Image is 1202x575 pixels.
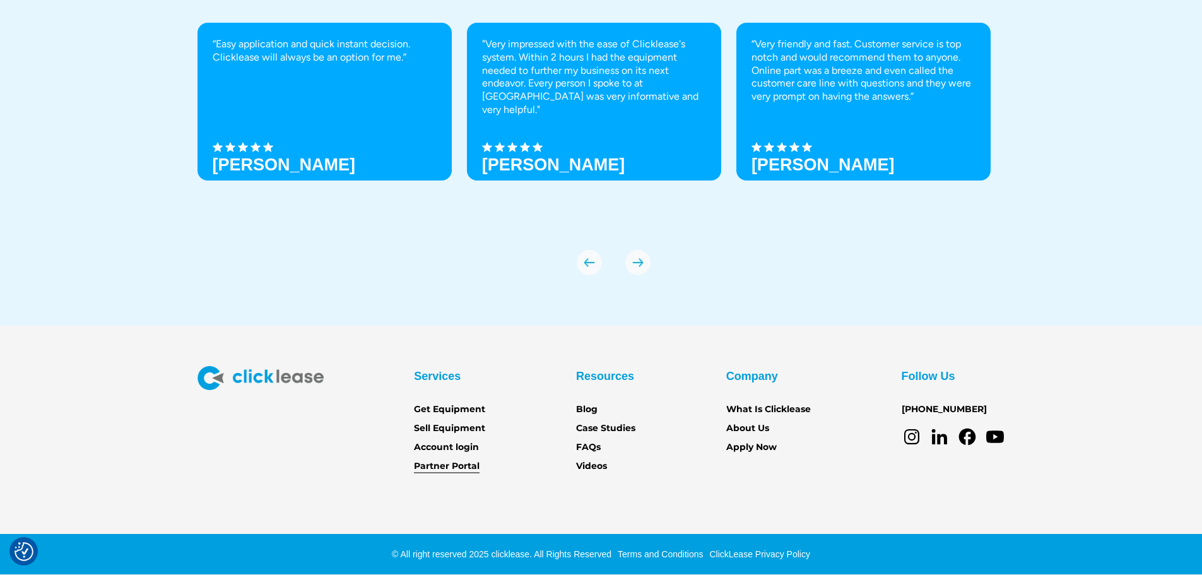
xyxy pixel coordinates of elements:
[802,142,812,152] img: Black star icon
[726,441,777,454] a: Apply Now
[736,23,991,225] div: 3 of 8
[777,142,787,152] img: Black star icon
[414,403,485,417] a: Get Equipment
[414,459,480,473] a: Partner Portal
[577,250,602,275] div: previous slide
[250,142,261,152] img: Black star icon
[615,549,703,559] a: Terms and Conditions
[467,23,721,225] div: 2 of 8
[764,142,774,152] img: Black star icon
[625,250,651,275] img: arrow Icon
[706,549,810,559] a: ClickLease Privacy Policy
[751,142,762,152] img: Black star icon
[576,366,634,386] div: Resources
[213,38,437,64] p: “Easy application and quick instant decision. Clicklease will always be an option for me.”
[482,155,625,174] strong: [PERSON_NAME]
[482,142,492,152] img: Black star icon
[507,142,517,152] img: Black star icon
[414,441,479,454] a: Account login
[482,38,706,117] p: "Very impressed with the ease of Clicklease's system. Within 2 hours I had the equipment needed t...
[197,23,1005,275] div: carousel
[225,142,235,152] img: Black star icon
[15,542,33,561] img: Revisit consent button
[576,441,601,454] a: FAQs
[213,142,223,152] img: Black star icon
[238,142,248,152] img: Black star icon
[625,250,651,275] div: next slide
[533,142,543,152] img: Black star icon
[789,142,799,152] img: Black star icon
[576,459,607,473] a: Videos
[726,366,778,386] div: Company
[197,23,452,225] div: 1 of 8
[902,403,987,417] a: [PHONE_NUMBER]
[392,548,611,560] div: © All right reserved 2025 clicklease. All Rights Reserved
[15,542,33,561] button: Consent Preferences
[576,403,598,417] a: Blog
[577,250,602,275] img: arrow Icon
[726,422,769,436] a: About Us
[751,38,975,104] p: “Very friendly and fast. Customer service is top notch and would recommend them to anyone. Online...
[197,366,324,390] img: Clicklease logo
[902,366,955,386] div: Follow Us
[495,142,505,152] img: Black star icon
[576,422,635,436] a: Case Studies
[414,422,485,436] a: Sell Equipment
[726,403,811,417] a: What Is Clicklease
[213,155,356,174] h3: [PERSON_NAME]
[751,155,895,174] h3: [PERSON_NAME]
[520,142,530,152] img: Black star icon
[263,142,273,152] img: Black star icon
[414,366,461,386] div: Services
